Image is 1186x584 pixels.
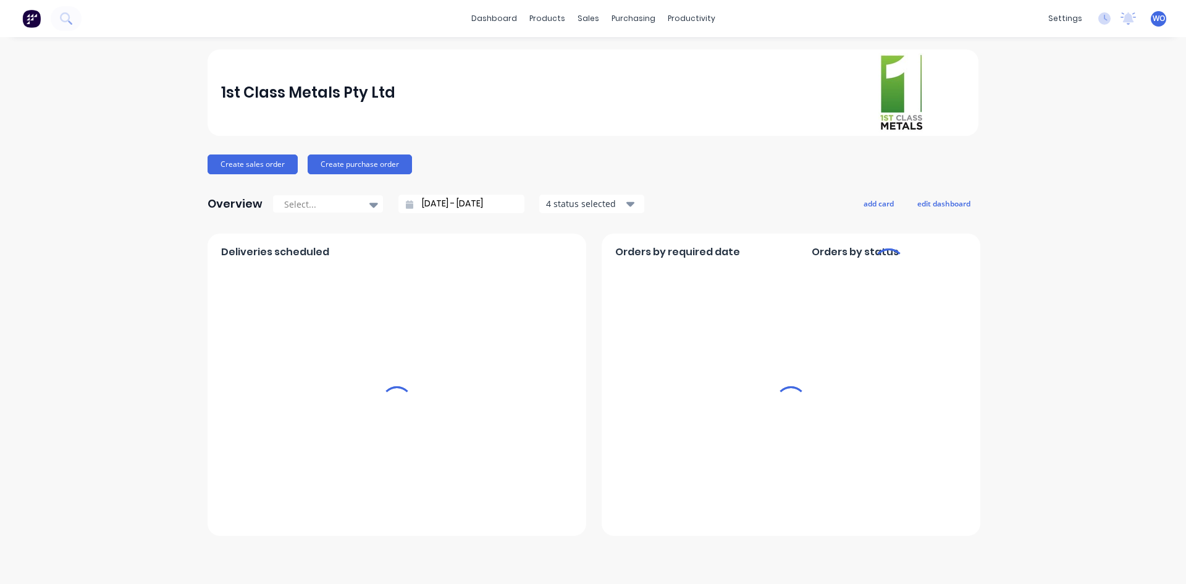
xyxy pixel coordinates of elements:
img: Factory [22,9,41,28]
span: Orders by status [812,245,899,260]
div: sales [571,9,605,28]
button: add card [856,195,902,211]
button: edit dashboard [909,195,978,211]
button: Create purchase order [308,154,412,174]
div: Overview [208,192,263,216]
button: Create sales order [208,154,298,174]
div: products [523,9,571,28]
a: dashboard [465,9,523,28]
div: 1st Class Metals Pty Ltd [221,80,395,105]
img: 1st Class Metals Pty Ltd [878,53,924,132]
span: WO [1153,13,1165,24]
div: 4 status selected [546,197,624,210]
div: purchasing [605,9,662,28]
div: settings [1042,9,1088,28]
span: Deliveries scheduled [221,245,329,260]
span: Orders by required date [615,245,740,260]
div: productivity [662,9,721,28]
button: 4 status selected [539,195,644,213]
